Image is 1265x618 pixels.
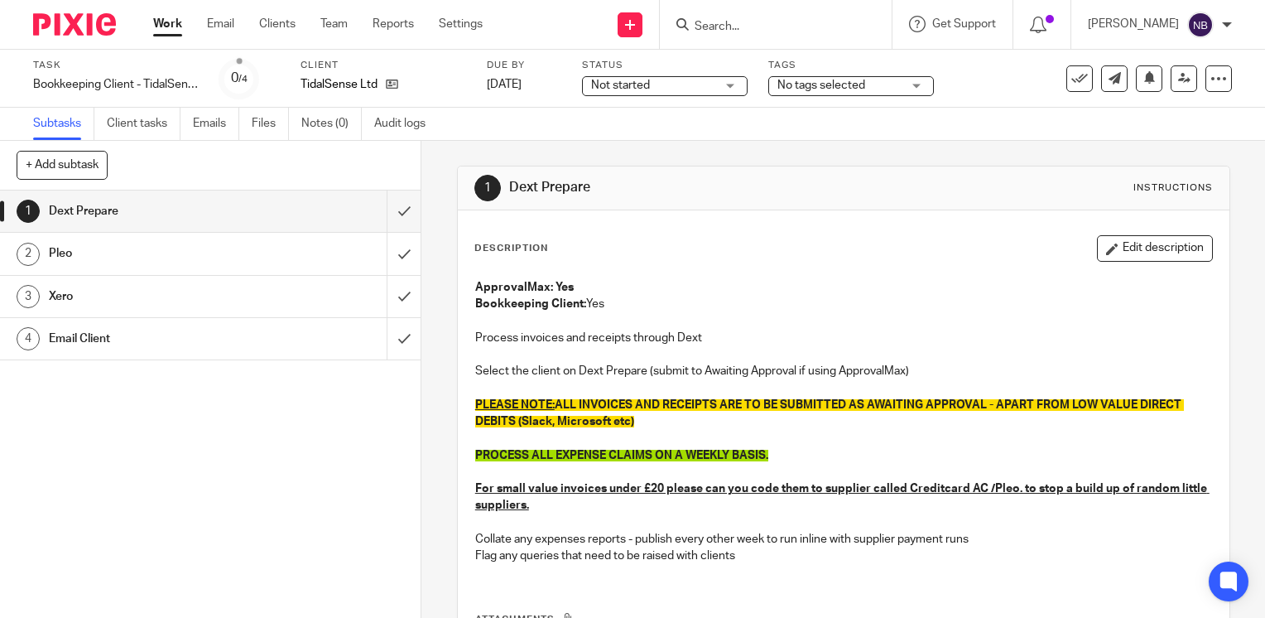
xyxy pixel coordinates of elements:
a: Emails [193,108,239,140]
small: /4 [238,75,248,84]
a: Settings [439,16,483,32]
div: 0 [231,69,248,88]
label: Status [582,59,748,72]
a: Reports [373,16,414,32]
img: Pixie [33,13,116,36]
span: ALL INVOICES AND RECEIPTS ARE TO BE SUBMITTED AS AWAITING APPROVAL - APART FROM LOW VALUE DIRECT ... [475,399,1184,427]
label: Tags [768,59,934,72]
img: svg%3E [1187,12,1214,38]
a: Files [252,108,289,140]
label: Due by [487,59,561,72]
div: 1 [474,175,501,201]
div: 2 [17,243,40,266]
p: [PERSON_NAME] [1088,16,1179,32]
strong: Bookkeeping Client: [475,298,586,310]
a: Notes (0) [301,108,362,140]
span: PLEASE NOTE: [475,399,555,411]
span: Not started [591,80,650,91]
div: 3 [17,285,40,308]
label: Task [33,59,199,72]
p: Description [474,242,548,255]
a: Email [207,16,234,32]
p: Flag any queries that need to be raised with clients [475,548,1212,564]
a: Client tasks [107,108,180,140]
a: Work [153,16,182,32]
a: Clients [259,16,296,32]
span: [DATE] [487,79,522,90]
p: TidalSense Ltd [301,76,378,93]
h1: Email Client [49,326,263,351]
span: PROCESS ALL EXPENSE CLAIMS ON A WEEKLY BASIS. [475,450,768,461]
span: Get Support [932,18,996,30]
h1: Pleo [49,241,263,266]
p: Collate any expenses reports - publish every other week to run inline with supplier payment runs [475,531,1212,548]
a: Subtasks [33,108,94,140]
h1: Dext Prepare [49,199,263,224]
p: Select the client on Dext Prepare (submit to Awaiting Approval if using ApprovalMax) [475,363,1212,379]
p: Process invoices and receipts through Dext [475,330,1212,346]
h1: Dext Prepare [509,179,878,196]
strong: ApprovalMax: Yes [475,282,574,293]
u: For small value invoices under £20 please can you code them to supplier called Creditcard AC /Ple... [475,483,1210,511]
label: Client [301,59,466,72]
a: Audit logs [374,108,438,140]
div: 1 [17,200,40,223]
button: Edit description [1097,235,1213,262]
div: 4 [17,327,40,350]
button: + Add subtask [17,151,108,179]
input: Search [693,20,842,35]
div: Instructions [1133,181,1213,195]
span: No tags selected [777,80,865,91]
p: Yes [475,296,1212,312]
a: Team [320,16,348,32]
div: Bookkeeping Client - TidalSense Ltd [33,76,199,93]
h1: Xero [49,284,263,309]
